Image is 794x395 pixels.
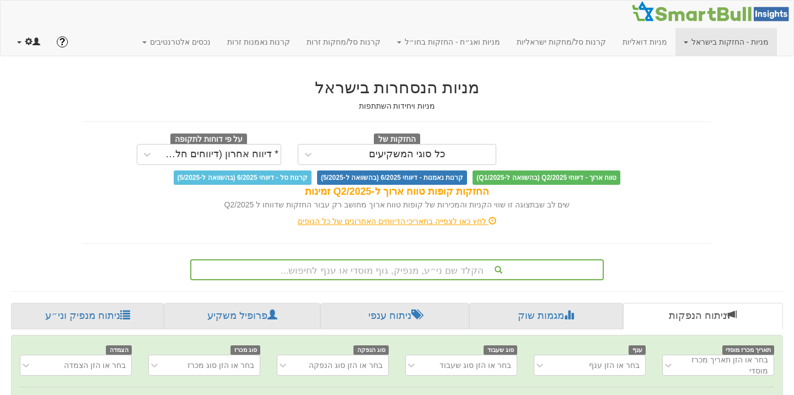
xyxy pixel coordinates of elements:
a: מניות ואג״ח - החזקות בחו״ל [389,28,508,56]
div: שים לב שבתצוגה זו שווי הקניות והמכירות של קופות טווח ארוך מחושב רק עבור החזקות שדווחו ל Q2/2025 [83,199,711,210]
div: בחר או הזן ענף [589,360,640,371]
img: Smartbull [631,1,793,23]
h2: מניות הנסחרות בישראל [83,78,711,97]
span: קרנות נאמנות - דיווחי 6/2025 (בהשוואה ל-5/2025) [317,170,467,185]
span: החזקות של [374,134,420,146]
a: קרנות סל/מחקות ישראליות [508,28,614,56]
a: מגמות שוק [469,303,623,329]
a: קרנות נאמנות זרות [219,28,299,56]
a: מניות - החזקות בישראל [675,28,777,56]
h5: מניות ויחידות השתתפות [83,102,711,110]
span: טווח ארוך - דיווחי Q2/2025 (בהשוואה ל-Q1/2025) [473,170,620,185]
span: ? [59,36,65,47]
div: לחץ כאן לצפייה בתאריכי הדיווחים האחרונים של כל הגופים [74,216,720,227]
a: קרנות סל/מחקות זרות [298,28,389,56]
a: פרופיל משקיע [164,303,320,329]
span: על פי דוחות לתקופה [170,134,247,146]
a: ניתוח מנפיק וני״ע [11,303,164,329]
a: ניתוח ענפי [320,303,469,329]
a: נכסים אלטרנטיבים [134,28,219,56]
div: בחר או הזן סוג שעבוד [439,360,511,371]
span: קרנות סל - דיווחי 6/2025 (בהשוואה ל-5/2025) [174,170,312,185]
a: מניות דואליות [614,28,675,56]
span: סוג שעבוד [484,345,517,355]
span: הצמדה [106,345,132,355]
span: סוג הנפקה [353,345,389,355]
div: כל סוגי המשקיעים [369,149,446,160]
div: בחר או הזן סוג הנפקה [309,360,383,371]
span: ענף [629,345,646,355]
div: בחר או הזן תאריך מכרז מוסדי [681,354,768,376]
div: הקלד שם ני״ע, מנפיק, גוף מוסדי או ענף לחיפוש... [191,260,603,279]
div: החזקות קופות טווח ארוך ל-Q2/2025 זמינות [83,185,711,199]
span: תאריך מכרז מוסדי [722,345,774,355]
div: * דיווח אחרון (דיווחים חלקיים) [160,149,279,160]
span: סוג מכרז [230,345,260,355]
div: בחר או הזן הצמדה [64,360,126,371]
a: ? [49,28,76,56]
div: בחר או הזן סוג מכרז [187,360,254,371]
a: ניתוח הנפקות [623,303,783,329]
